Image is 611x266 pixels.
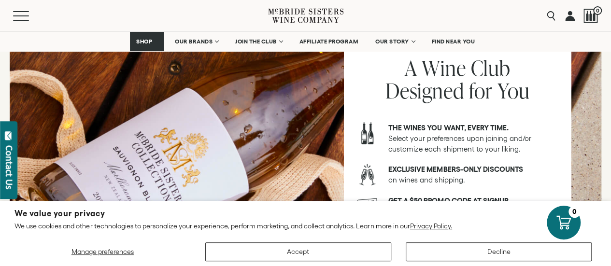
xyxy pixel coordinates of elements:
[175,38,213,45] span: OUR BRANDS
[469,76,493,105] span: for
[375,38,409,45] span: OUR STORY
[568,206,581,218] div: 0
[388,196,509,205] strong: GET A $50 PROMO CODE AT SIGNUP
[388,123,558,154] p: Select your preferences upon joining and/or customize each shipment to your liking.
[385,76,464,105] span: Designed
[388,196,558,217] p: to use towards your first order.
[14,242,191,261] button: Manage preferences
[293,32,365,51] a: AFFILIATE PROGRAM
[235,38,277,45] span: JOIN THE CLUB
[497,76,530,105] span: You
[470,54,510,82] span: Club
[388,165,523,173] strong: Exclusive members-only discounts
[426,32,482,51] a: FIND NEAR YOU
[136,38,153,45] span: SHOP
[130,32,164,51] a: SHOP
[369,32,421,51] a: OUR STORY
[14,210,597,218] h2: We value your privacy
[388,124,509,132] strong: The wines you want, every time.
[432,38,475,45] span: FIND NEAR YOU
[404,54,417,82] span: A
[422,54,466,82] span: Wine
[14,222,597,230] p: We use cookies and other technologies to personalize your experience, perform marketing, and coll...
[71,248,134,255] span: Manage preferences
[299,38,358,45] span: AFFILIATE PROGRAM
[593,6,602,15] span: 0
[13,11,48,21] button: Mobile Menu Trigger
[410,222,452,230] a: Privacy Policy.
[169,32,224,51] a: OUR BRANDS
[4,145,14,189] div: Contact Us
[205,242,391,261] button: Accept
[406,242,592,261] button: Decline
[229,32,288,51] a: JOIN THE CLUB
[388,164,558,185] p: on wines and shipping.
